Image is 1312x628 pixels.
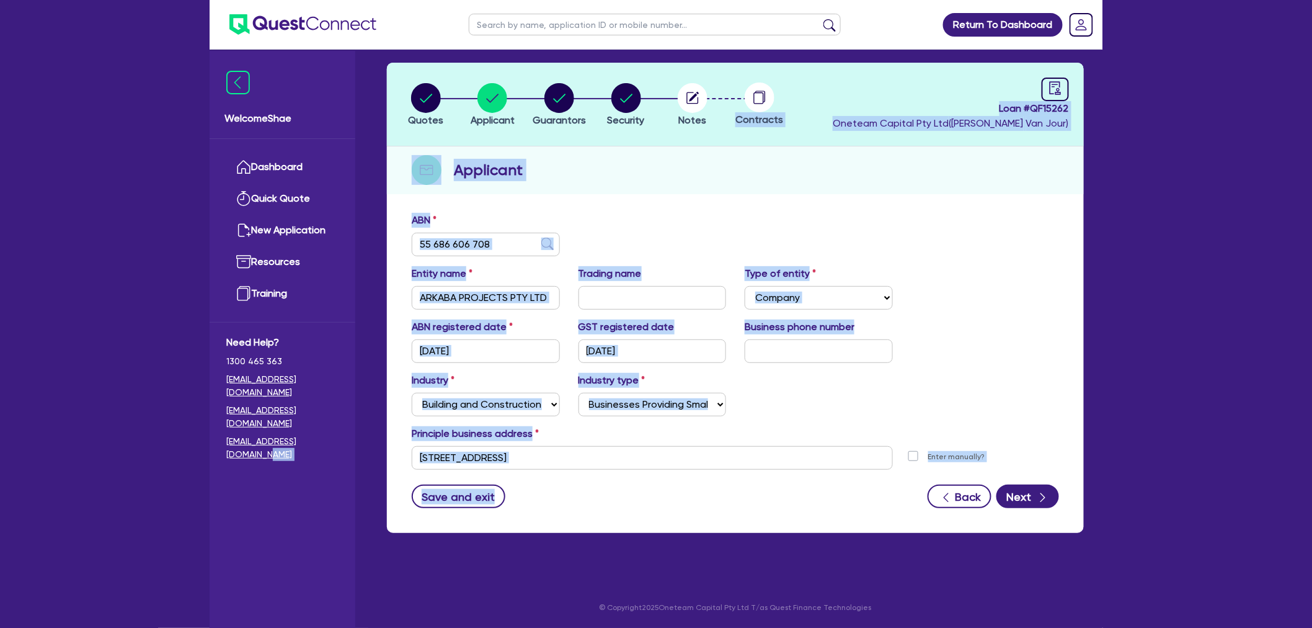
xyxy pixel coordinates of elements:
a: [EMAIL_ADDRESS][DOMAIN_NAME] [226,404,339,430]
span: Guarantors [533,114,586,126]
label: Trading name [578,266,642,281]
img: quick-quote [236,191,251,206]
a: Quick Quote [226,183,339,215]
label: Entity name [412,266,472,281]
img: step-icon [412,155,441,185]
span: Oneteam Capital Pty Ltd ( [PERSON_NAME] Van Jour ) [833,117,1069,129]
p: © Copyright 2025 Oneteam Capital Pty Ltd T/as Quest Finance Technologies [378,602,1093,613]
button: Guarantors [532,83,587,128]
a: [EMAIL_ADDRESS][DOMAIN_NAME] [226,435,339,461]
img: quest-connect-logo-blue [229,14,376,35]
img: training [236,286,251,301]
a: Return To Dashboard [943,13,1063,37]
label: ABN [412,213,437,228]
span: Applicant [471,114,515,126]
button: Applicant [470,83,515,128]
span: Need Help? [226,335,339,350]
a: Resources [226,246,339,278]
button: Next [996,485,1059,508]
label: Principle business address [412,426,539,441]
label: ABN registered date [412,320,513,334]
img: resources [236,254,251,269]
h2: Applicant [454,159,523,181]
span: Contracts [735,114,783,125]
label: Type of entity [745,266,816,281]
span: Quotes [408,114,443,126]
img: abn-lookup icon [541,238,554,250]
a: Dashboard [226,151,339,183]
span: Security [608,114,645,126]
input: Search by name, application ID or mobile number... [469,14,841,35]
span: Notes [679,114,707,126]
input: DD / MM / YYYY [412,339,560,363]
label: Industry [412,373,454,388]
button: Back [928,485,991,508]
label: Business phone number [745,320,854,334]
a: audit [1042,78,1069,101]
a: Dropdown toggle [1065,9,1097,41]
span: 1300 465 363 [226,355,339,368]
span: Welcome Shae [224,111,340,126]
img: icon-menu-close [226,71,250,94]
span: Loan # QF15262 [833,101,1069,116]
button: Notes [677,83,708,128]
label: Enter manually? [928,451,985,463]
button: Save and exit [412,485,505,508]
input: DD / MM / YYYY [578,339,727,363]
a: Training [226,278,339,310]
a: New Application [226,215,339,246]
label: GST registered date [578,320,675,334]
a: [EMAIL_ADDRESS][DOMAIN_NAME] [226,373,339,399]
button: Quotes [407,83,444,128]
button: Security [607,83,645,128]
img: new-application [236,223,251,238]
span: audit [1048,81,1062,95]
label: Industry type [578,373,645,388]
